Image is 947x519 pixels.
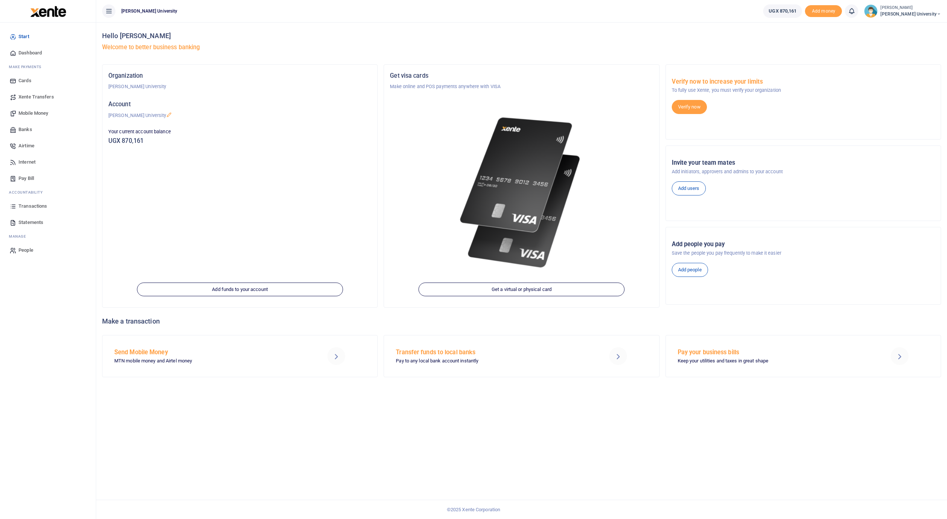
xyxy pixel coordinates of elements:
span: anage [13,234,26,238]
span: Dashboard [18,49,42,57]
span: Pay Bill [18,175,34,182]
li: Wallet ballance [760,4,805,18]
h5: Pay your business bills [678,349,865,356]
img: logo-large [30,6,66,17]
h5: Account [108,101,371,108]
p: MTN mobile money and Airtel money [114,357,301,365]
p: [PERSON_NAME] University [108,83,371,90]
a: profile-user [PERSON_NAME] [PERSON_NAME] University [864,4,941,18]
a: Statements [6,214,90,231]
img: profile-user [864,4,877,18]
span: Start [18,33,29,40]
p: Pay to any local bank account instantly [396,357,583,365]
span: Airtime [18,142,34,150]
li: Ac [6,187,90,198]
span: Statements [18,219,43,226]
a: Get a virtual or physical card [418,282,624,297]
span: People [18,247,33,254]
h5: Invite your team mates [672,159,935,167]
img: xente-_physical_cards.png [456,108,587,277]
a: Banks [6,121,90,138]
p: [PERSON_NAME] University [108,112,371,119]
span: Transactions [18,202,47,210]
p: Add initiators, approvers and admins to your account [672,168,935,175]
a: Mobile Money [6,105,90,121]
h4: Hello [PERSON_NAME] [102,32,941,40]
h5: Organization [108,72,371,80]
a: Pay Bill [6,170,90,187]
li: Toup your wallet [805,5,842,17]
a: Add users [672,181,706,195]
span: countability [14,190,43,194]
span: [PERSON_NAME] University [880,11,941,17]
h5: Transfer funds to local banks [396,349,583,356]
a: Start [6,29,90,45]
h5: Add people you pay [672,241,935,248]
a: Add money [805,8,842,13]
a: Add funds to your account [137,282,343,297]
h5: UGX 870,161 [108,137,371,145]
span: Add money [805,5,842,17]
h5: Send Mobile Money [114,349,301,356]
a: Airtime [6,138,90,154]
span: Banks [18,126,32,133]
a: Send Mobile Money MTN mobile money and Airtel money [102,335,378,377]
span: Mobile Money [18,110,48,117]
p: Your current account balance [108,128,371,135]
h5: Verify now to increase your limits [672,78,935,86]
h4: Make a transaction [102,317,941,325]
span: ake Payments [13,65,41,69]
span: UGX 870,161 [769,7,796,15]
span: Xente Transfers [18,93,54,101]
a: Cards [6,73,90,89]
a: Transactions [6,198,90,214]
li: M [6,231,90,242]
a: Internet [6,154,90,170]
a: Dashboard [6,45,90,61]
a: Transfer funds to local banks Pay to any local bank account instantly [384,335,659,377]
a: People [6,242,90,258]
p: Make online and POS payments anywhere with VISA [390,83,653,90]
a: Verify now [672,100,707,114]
li: M [6,61,90,73]
a: Xente Transfers [6,89,90,105]
a: UGX 870,161 [763,4,802,18]
p: Save the people you pay frequently to make it easier [672,250,935,257]
p: Keep your utilities and taxes in great shape [678,357,865,365]
span: Cards [18,77,31,84]
h5: Welcome to better business banking [102,44,941,51]
a: Add people [672,263,708,277]
p: To fully use Xente, you must verify your organization [672,87,935,94]
span: [PERSON_NAME] University [118,8,180,14]
h5: Get visa cards [390,72,653,80]
a: logo-small logo-large logo-large [30,8,66,14]
span: Internet [18,158,36,166]
small: [PERSON_NAME] [880,5,941,11]
a: Pay your business bills Keep your utilities and taxes in great shape [665,335,941,377]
